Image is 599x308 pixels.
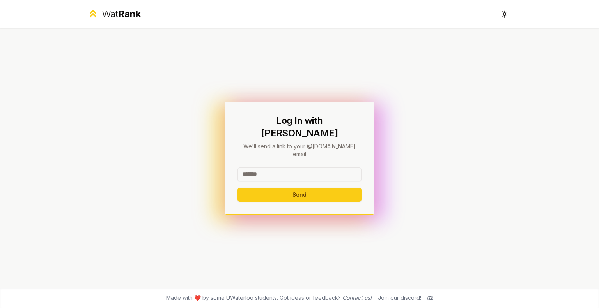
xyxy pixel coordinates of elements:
[237,114,362,139] h1: Log In with [PERSON_NAME]
[237,188,362,202] button: Send
[166,294,372,302] span: Made with ❤️ by some UWaterloo students. Got ideas or feedback?
[118,8,141,19] span: Rank
[237,143,362,158] p: We'll send a link to your @[DOMAIN_NAME] email
[102,8,141,20] div: Wat
[342,294,372,301] a: Contact us!
[87,8,141,20] a: WatRank
[378,294,421,302] div: Join our discord!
